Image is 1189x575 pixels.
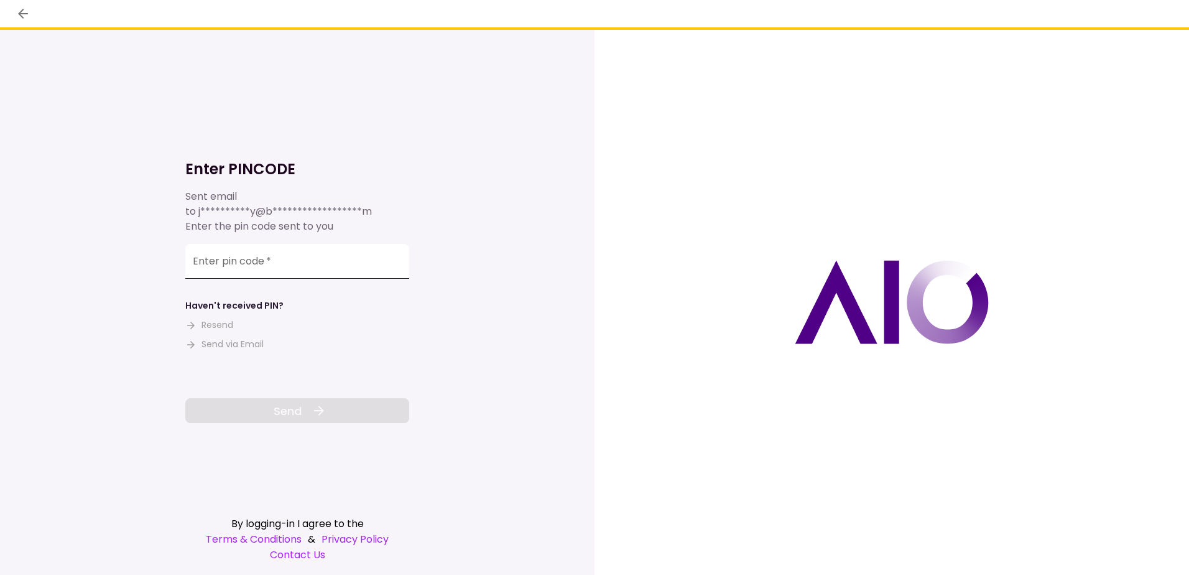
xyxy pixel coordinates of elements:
div: & [185,531,409,547]
a: Terms & Conditions [206,531,302,547]
h1: Enter PINCODE [185,159,409,179]
div: Haven't received PIN? [185,299,284,312]
button: back [12,3,34,24]
img: AIO logo [795,260,989,344]
div: By logging-in I agree to the [185,516,409,531]
button: Send [185,398,409,423]
a: Contact Us [185,547,409,563]
button: Send via Email [185,338,264,351]
span: Send [274,403,302,419]
a: Privacy Policy [322,531,389,547]
div: Sent email to Enter the pin code sent to you [185,189,409,234]
button: Resend [185,319,233,332]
